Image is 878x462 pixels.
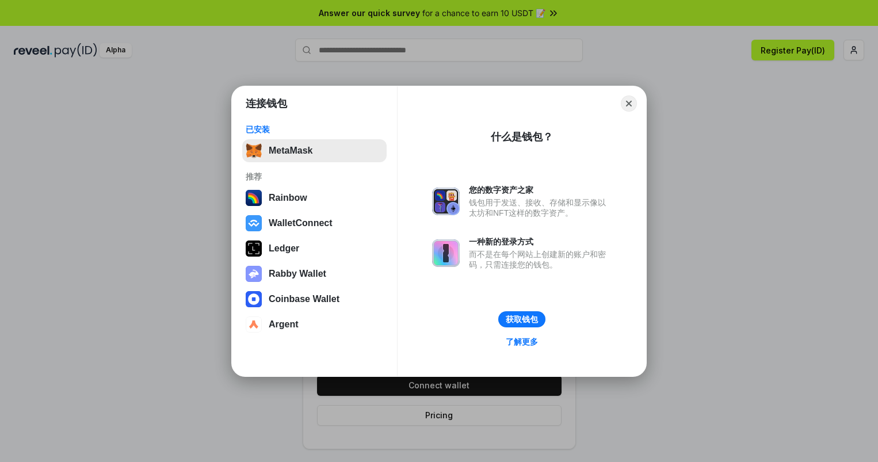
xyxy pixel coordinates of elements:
div: Argent [269,319,299,330]
div: WalletConnect [269,218,333,228]
img: svg+xml,%3Csvg%20width%3D%2228%22%20height%3D%2228%22%20viewBox%3D%220%200%2028%2028%22%20fill%3D... [246,291,262,307]
div: MetaMask [269,146,312,156]
div: 而不是在每个网站上创建新的账户和密码，只需连接您的钱包。 [469,249,612,270]
div: Coinbase Wallet [269,294,339,304]
button: Coinbase Wallet [242,288,387,311]
div: 推荐 [246,171,383,182]
button: 获取钱包 [498,311,545,327]
a: 了解更多 [499,334,545,349]
h1: 连接钱包 [246,97,287,110]
button: Rabby Wallet [242,262,387,285]
div: 了解更多 [506,337,538,347]
div: Rainbow [269,193,307,203]
div: 钱包用于发送、接收、存储和显示像以太坊和NFT这样的数字资产。 [469,197,612,218]
button: MetaMask [242,139,387,162]
button: Close [621,96,637,112]
img: svg+xml,%3Csvg%20width%3D%2228%22%20height%3D%2228%22%20viewBox%3D%220%200%2028%2028%22%20fill%3D... [246,215,262,231]
img: svg+xml,%3Csvg%20width%3D%22120%22%20height%3D%22120%22%20viewBox%3D%220%200%20120%20120%22%20fil... [246,190,262,206]
div: 什么是钱包？ [491,130,553,144]
div: Ledger [269,243,299,254]
button: WalletConnect [242,212,387,235]
button: Rainbow [242,186,387,209]
div: 一种新的登录方式 [469,236,612,247]
button: Argent [242,313,387,336]
div: 已安装 [246,124,383,135]
img: svg+xml,%3Csvg%20xmlns%3D%22http%3A%2F%2Fwww.w3.org%2F2000%2Fsvg%22%20fill%3D%22none%22%20viewBox... [246,266,262,282]
img: svg+xml,%3Csvg%20xmlns%3D%22http%3A%2F%2Fwww.w3.org%2F2000%2Fsvg%22%20width%3D%2228%22%20height%3... [246,240,262,257]
div: 您的数字资产之家 [469,185,612,195]
button: Ledger [242,237,387,260]
img: svg+xml,%3Csvg%20width%3D%2228%22%20height%3D%2228%22%20viewBox%3D%220%200%2028%2028%22%20fill%3D... [246,316,262,333]
img: svg+xml,%3Csvg%20fill%3D%22none%22%20height%3D%2233%22%20viewBox%3D%220%200%2035%2033%22%20width%... [246,143,262,159]
img: svg+xml,%3Csvg%20xmlns%3D%22http%3A%2F%2Fwww.w3.org%2F2000%2Fsvg%22%20fill%3D%22none%22%20viewBox... [432,239,460,267]
img: svg+xml,%3Csvg%20xmlns%3D%22http%3A%2F%2Fwww.w3.org%2F2000%2Fsvg%22%20fill%3D%22none%22%20viewBox... [432,188,460,215]
div: Rabby Wallet [269,269,326,279]
div: 获取钱包 [506,314,538,324]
